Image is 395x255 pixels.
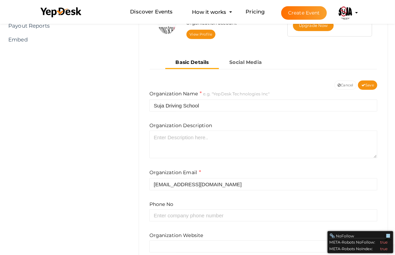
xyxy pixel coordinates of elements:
button: Basic Details [165,57,219,69]
input: Name of company [149,100,377,112]
button: Create Event [281,6,327,20]
a: Payout Reports [5,19,127,33]
a: Embed [5,33,127,47]
div: NoFollow [330,233,386,239]
label: Organization Email [149,169,201,177]
label: Organization Description [149,122,212,129]
input: Enter company phone number [149,209,377,221]
div: Minimize [386,233,391,239]
div: true [380,246,388,252]
b: Basic Details [176,59,209,65]
button: How it works [190,6,229,18]
a: View Profile [186,30,215,39]
a: Pricing [246,6,265,18]
button: Cancel [334,81,357,90]
div: true [380,239,388,245]
label: Organization Website [149,232,203,239]
div: META-Robots NoFollow: [329,238,392,245]
label: Phone No [149,201,174,208]
button: Social Media [219,57,272,68]
span: e.g. "YepDesk Technologies Inc" [203,91,269,96]
a: Discover Events [130,6,173,18]
input: Enter company email [149,178,377,190]
label: Organization Name [149,90,202,98]
div: META-Robots NoIndex: [329,245,392,252]
img: M7XOAFI2_small.png [339,6,352,20]
span: Save [361,83,374,87]
b: Social Media [229,59,262,65]
button: Upgrade Now [293,20,333,31]
button: Save [358,81,377,90]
